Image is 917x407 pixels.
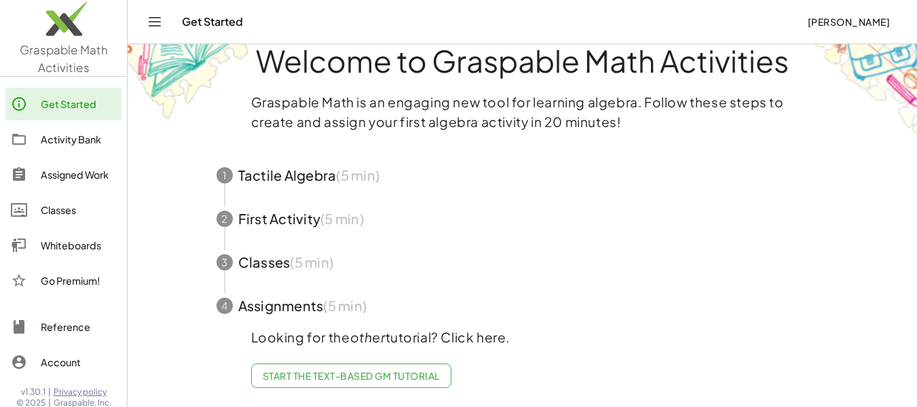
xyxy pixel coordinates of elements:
div: 4 [217,298,233,314]
span: Graspable Math Activities [20,42,108,75]
div: Whiteboards [41,237,116,253]
button: 1Tactile Algebra(5 min) [200,154,845,197]
button: 2First Activity(5 min) [200,197,845,241]
a: Get Started [5,88,121,120]
span: v1.30.1 [21,387,45,397]
button: [PERSON_NAME] [796,10,901,34]
button: 4Assignments(5 min) [200,284,845,328]
div: Get Started [41,96,116,112]
a: Whiteboards [5,229,121,262]
a: Start the Text-based GM Tutorial [251,364,451,388]
div: 2 [217,211,233,227]
div: Classes [41,202,116,218]
img: get-started-bg-ul-Ceg4j33I.png [128,14,297,122]
a: Privacy policy [54,387,111,397]
div: 1 [217,167,233,183]
p: Graspable Math is an engaging new tool for learning algebra. Follow these steps to create and ass... [251,92,794,132]
div: Go Premium! [41,272,116,289]
a: Assigned Work [5,158,121,191]
span: | [48,387,51,397]
p: Looking for the tutorial? Click here. [251,328,794,347]
a: Classes [5,194,121,226]
div: Account [41,354,116,370]
button: Toggle navigation [144,11,166,33]
h1: Welcome to Graspable Math Activities [191,45,854,76]
a: Activity Bank [5,123,121,156]
em: other [350,329,386,345]
div: Activity Bank [41,131,116,147]
div: Reference [41,319,116,335]
div: 3 [217,254,233,270]
a: Account [5,346,121,378]
a: Reference [5,311,121,343]
span: Start the Text-based GM Tutorial [263,370,440,382]
span: [PERSON_NAME] [807,16,890,28]
button: 3Classes(5 min) [200,241,845,284]
div: Assigned Work [41,166,116,183]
